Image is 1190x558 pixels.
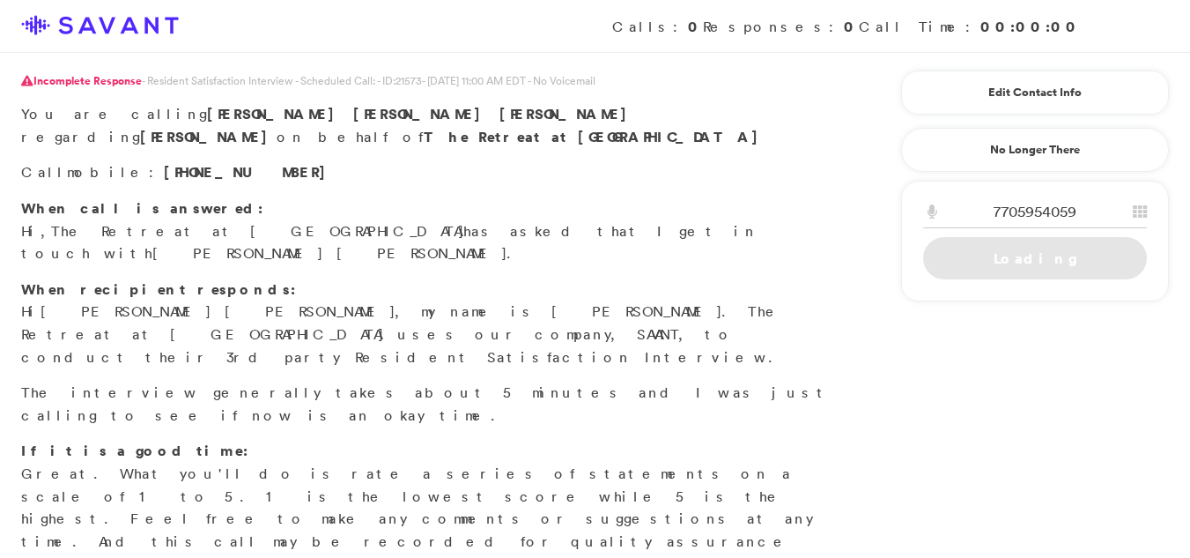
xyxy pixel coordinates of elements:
p: The interview generally takes about 5 minutes and I was just calling to see if now is an okay time. [21,382,834,427]
strong: [PERSON_NAME] [140,127,277,146]
strong: If it is a good time: [21,441,248,460]
p: Hi, has asked that I get in touch with . [21,197,834,265]
span: [PHONE_NUMBER] [164,162,335,182]
p: Call : [21,161,834,184]
strong: 0 [844,17,859,36]
span: [PERSON_NAME] [499,104,636,123]
p: You are calling regarding on behalf of [21,103,834,148]
span: mobile [67,163,149,181]
p: Hi , my name is [PERSON_NAME]. The Retreat at [GEOGRAPHIC_DATA] uses our company, SAVANT, to cond... [21,279,834,368]
span: The Retreat at [GEOGRAPHIC_DATA] [51,222,463,240]
strong: Incomplete Response [33,73,142,89]
span: [PERSON_NAME] [PERSON_NAME] [152,244,506,262]
span: [PERSON_NAME] [PERSON_NAME] [41,302,395,320]
strong: The Retreat at [GEOGRAPHIC_DATA] [424,127,767,146]
a: Loading [923,237,1147,279]
a: Edit Contact Info [923,78,1147,107]
span: - Resident Satisfaction Interview - Scheduled Call: - ID: - [DATE] 11:00 AM EDT - No Voicemail [21,73,595,88]
a: No Longer There [901,128,1169,172]
strong: 00:00:00 [980,17,1081,36]
strong: 0 [688,17,703,36]
span: [PERSON_NAME] [PERSON_NAME] [207,104,490,123]
strong: When recipient responds: [21,279,296,299]
span: 21573 [395,73,422,88]
strong: When call is answered: [21,198,263,218]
